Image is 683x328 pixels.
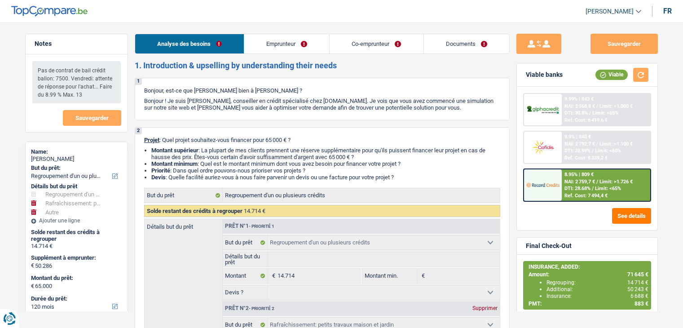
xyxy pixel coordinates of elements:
div: Final Check-Out [526,242,572,250]
label: But du prêt [223,235,268,250]
span: / [592,148,594,154]
div: 8.95% | 809 € [564,172,594,177]
span: € [31,262,34,269]
li: : Quelle facilité auriez-vous à nous faire parvenir un devis ou une facture pour votre projet ? [151,174,500,181]
span: 71 645 € [627,271,648,278]
span: Limit: <65% [592,110,618,116]
h5: Notes [35,40,119,48]
span: / [589,110,591,116]
div: Prêt n°2 [223,306,277,311]
label: Durée du prêt: [31,295,120,302]
span: - Priorité 2 [249,306,274,311]
div: 9.9% | 840 € [564,134,591,140]
div: Ref. Cost: 7 494,4 € [564,193,608,199]
div: Ajouter une ligne [31,217,122,224]
li: : Dans quel ordre pouvons-nous prioriser vos projets ? [151,167,500,174]
p: : Quel projet souhaitez-vous financer pour 65 000 € ? [144,137,500,143]
span: DTI: 28.68% [564,186,590,191]
div: [PERSON_NAME] [31,155,122,163]
span: € [417,269,427,283]
div: Prêt n°1 [223,223,277,229]
div: Détails but du prêt [31,183,122,190]
img: TopCompare Logo [11,6,88,17]
span: [PERSON_NAME] [586,8,634,15]
span: - Priorité 1 [249,224,274,229]
li: : La plupart de mes clients prennent une réserve supplémentaire pour qu'ils puissent financer leu... [151,147,500,160]
span: / [592,186,594,191]
p: Bonjour ! Je suis [PERSON_NAME], conseiller en crédit spécialisé chez [DOMAIN_NAME]. Je vois que ... [144,98,500,111]
span: Limit: >1.100 € [599,141,633,147]
label: Détails but du prêt [145,219,222,230]
label: Devis ? [223,285,268,300]
span: Sauvegarder [75,115,109,121]
div: Supprimer [470,306,500,311]
label: But du prêt [145,188,223,203]
div: Amount: [529,271,648,278]
label: Montant [223,269,268,283]
span: NAI: 2 792,7 € [564,141,595,147]
span: Solde restant des crédits à regrouper [147,208,242,214]
span: 6 688 € [630,293,648,299]
label: Montant min. [362,269,417,283]
span: Limit: <65% [595,186,621,191]
div: 14.714 € [31,243,122,250]
span: 14.714 € [244,208,265,214]
div: 2 [135,128,142,134]
div: 1 [135,78,142,85]
h2: 1. Introduction & upselling by understanding their needs [135,61,510,71]
div: Solde restant des crédits à regrouper [31,229,122,243]
div: PMT: [529,301,648,307]
span: DTI: 30.8% [564,110,588,116]
div: Viable banks [526,71,563,79]
span: NAI: 2 568,8 € [564,103,595,109]
a: [PERSON_NAME] [578,4,641,19]
span: Limit: >1.000 € [599,103,633,109]
span: 14 714 € [627,279,648,286]
div: 9.99% | 843 € [564,96,594,102]
span: 883 € [635,301,648,307]
div: Ref. Cost: 8 339,2 € [564,155,608,161]
strong: Montant supérieur [151,147,198,154]
div: Viable [595,70,628,80]
li: : Quel est le montant minimum dont vous avez besoin pour financer votre projet ? [151,160,500,167]
a: Emprunteur [244,34,329,53]
button: See details [612,208,651,224]
span: € [268,269,278,283]
span: / [596,179,598,185]
div: INSURANCE, ADDED: [529,264,648,270]
button: Sauvegarder [63,110,121,126]
span: DTI: 28.99% [564,148,590,154]
strong: Priorité [151,167,170,174]
div: Name: [31,148,122,155]
a: Documents [424,34,509,53]
span: € [31,283,34,290]
img: Cofidis [526,139,560,155]
span: Devis [151,174,166,181]
strong: Montant minimum [151,160,198,167]
img: AlphaCredit [526,105,560,115]
span: Limit: <60% [595,148,621,154]
div: fr [663,7,672,15]
label: But du prêt: [31,164,120,172]
span: 50 243 € [627,286,648,293]
div: Additional: [546,286,648,293]
p: Bonjour, est-ce que [PERSON_NAME] bien à [PERSON_NAME] ? [144,87,500,94]
a: Co-emprunteur [330,34,423,53]
img: Record Credits [526,177,560,193]
button: Sauvegarder [590,34,658,54]
label: Montant du prêt: [31,275,120,282]
a: Analyse des besoins [135,34,244,53]
span: Projet [144,137,159,143]
div: Regrouping: [546,279,648,286]
span: NAI: 2 759,7 € [564,179,595,185]
span: Limit: >1.726 € [599,179,633,185]
label: Supplément à emprunter: [31,254,120,262]
span: / [596,141,598,147]
label: Détails but du prêt [223,252,268,266]
div: Ref. Cost: 8 419,6 € [564,117,608,123]
span: / [596,103,598,109]
div: Insurance: [546,293,648,299]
